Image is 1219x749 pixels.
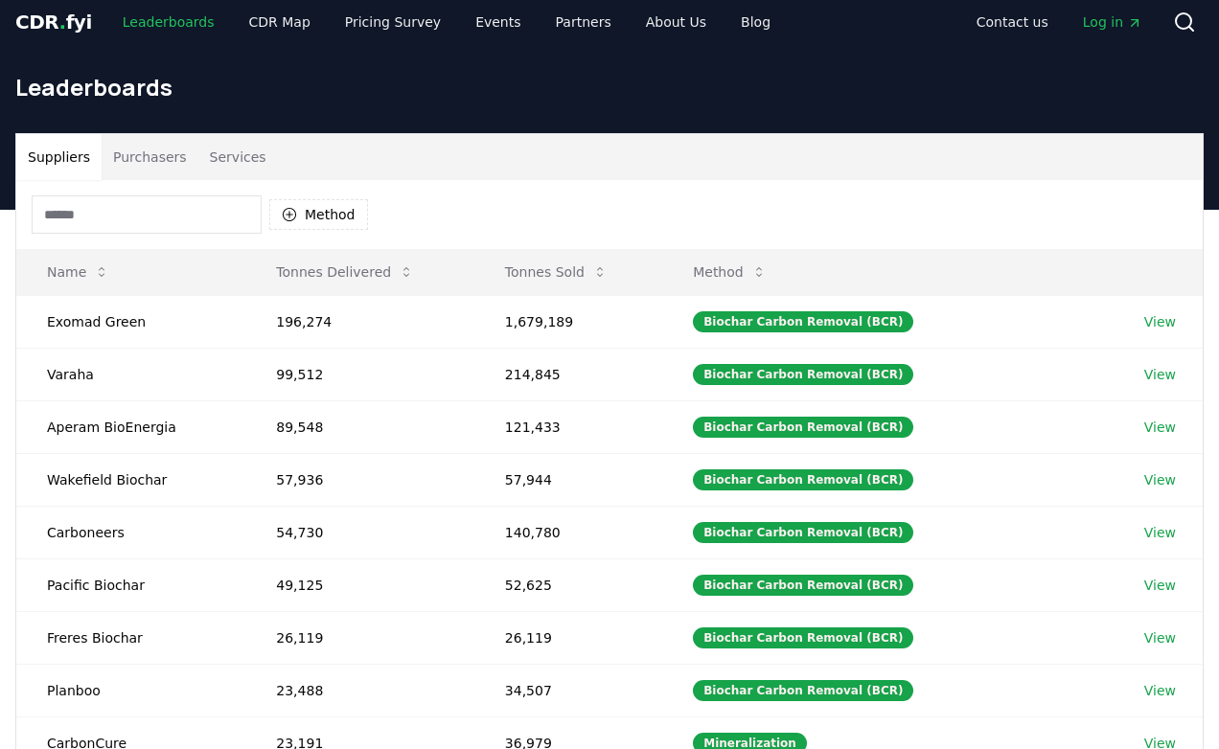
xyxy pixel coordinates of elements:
td: 89,548 [245,400,474,453]
a: View [1144,576,1176,595]
td: 34,507 [474,664,662,716]
td: Freres Biochar [16,611,245,664]
td: Exomad Green [16,295,245,348]
a: Contact us [961,5,1064,39]
a: Partners [540,5,627,39]
span: CDR fyi [15,11,92,34]
div: Biochar Carbon Removal (BCR) [693,575,913,596]
a: View [1144,418,1176,437]
td: Carboneers [16,506,245,558]
td: 57,936 [245,453,474,506]
button: Name [32,253,125,291]
a: CDR.fyi [15,9,92,35]
td: Varaha [16,348,245,400]
a: View [1144,628,1176,647]
td: 99,512 [245,348,474,400]
button: Method [269,199,368,230]
td: 214,845 [474,348,662,400]
div: Biochar Carbon Removal (BCR) [693,311,913,332]
a: View [1144,365,1176,384]
td: Aperam BioEnergia [16,400,245,453]
nav: Main [961,5,1158,39]
div: Biochar Carbon Removal (BCR) [693,469,913,490]
div: Biochar Carbon Removal (BCR) [693,417,913,438]
td: 57,944 [474,453,662,506]
a: View [1144,523,1176,542]
button: Method [678,253,782,291]
div: Biochar Carbon Removal (BCR) [693,680,913,701]
td: Pacific Biochar [16,558,245,611]
td: 52,625 [474,558,662,611]
a: View [1144,681,1176,700]
td: 196,274 [245,295,474,348]
a: CDR Map [234,5,326,39]
a: Leaderboards [107,5,230,39]
td: Wakefield Biochar [16,453,245,506]
button: Services [198,134,278,180]
h1: Leaderboards [15,72,1204,102]
td: 26,119 [474,611,662,664]
button: Suppliers [16,134,102,180]
a: View [1144,312,1176,331]
div: Biochar Carbon Removal (BCR) [693,364,913,385]
td: 121,433 [474,400,662,453]
span: Log in [1083,12,1142,32]
td: Planboo [16,664,245,716]
div: Biochar Carbon Removal (BCR) [693,522,913,543]
td: 1,679,189 [474,295,662,348]
td: 26,119 [245,611,474,664]
a: Pricing Survey [330,5,456,39]
nav: Main [107,5,786,39]
a: View [1144,470,1176,489]
div: Biochar Carbon Removal (BCR) [693,627,913,648]
button: Tonnes Delivered [261,253,429,291]
a: Blog [725,5,786,39]
button: Purchasers [102,134,198,180]
td: 49,125 [245,558,474,611]
button: Tonnes Sold [490,253,623,291]
td: 54,730 [245,506,474,558]
td: 140,780 [474,506,662,558]
span: . [59,11,66,34]
td: 23,488 [245,664,474,716]
a: Events [460,5,536,39]
a: About Us [631,5,722,39]
a: Log in [1068,5,1158,39]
